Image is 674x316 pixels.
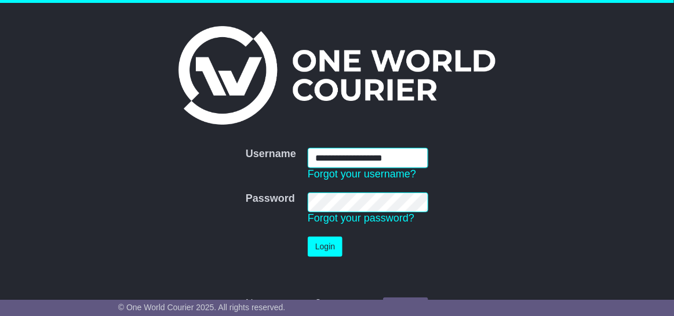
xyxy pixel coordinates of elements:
a: Forgot your password? [308,212,414,224]
label: Password [246,192,295,205]
div: No account yet? [246,297,428,310]
label: Username [246,148,296,161]
img: One World [178,26,495,125]
a: Forgot your username? [308,168,416,180]
span: © One World Courier 2025. All rights reserved. [118,303,286,312]
button: Login [308,237,343,257]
